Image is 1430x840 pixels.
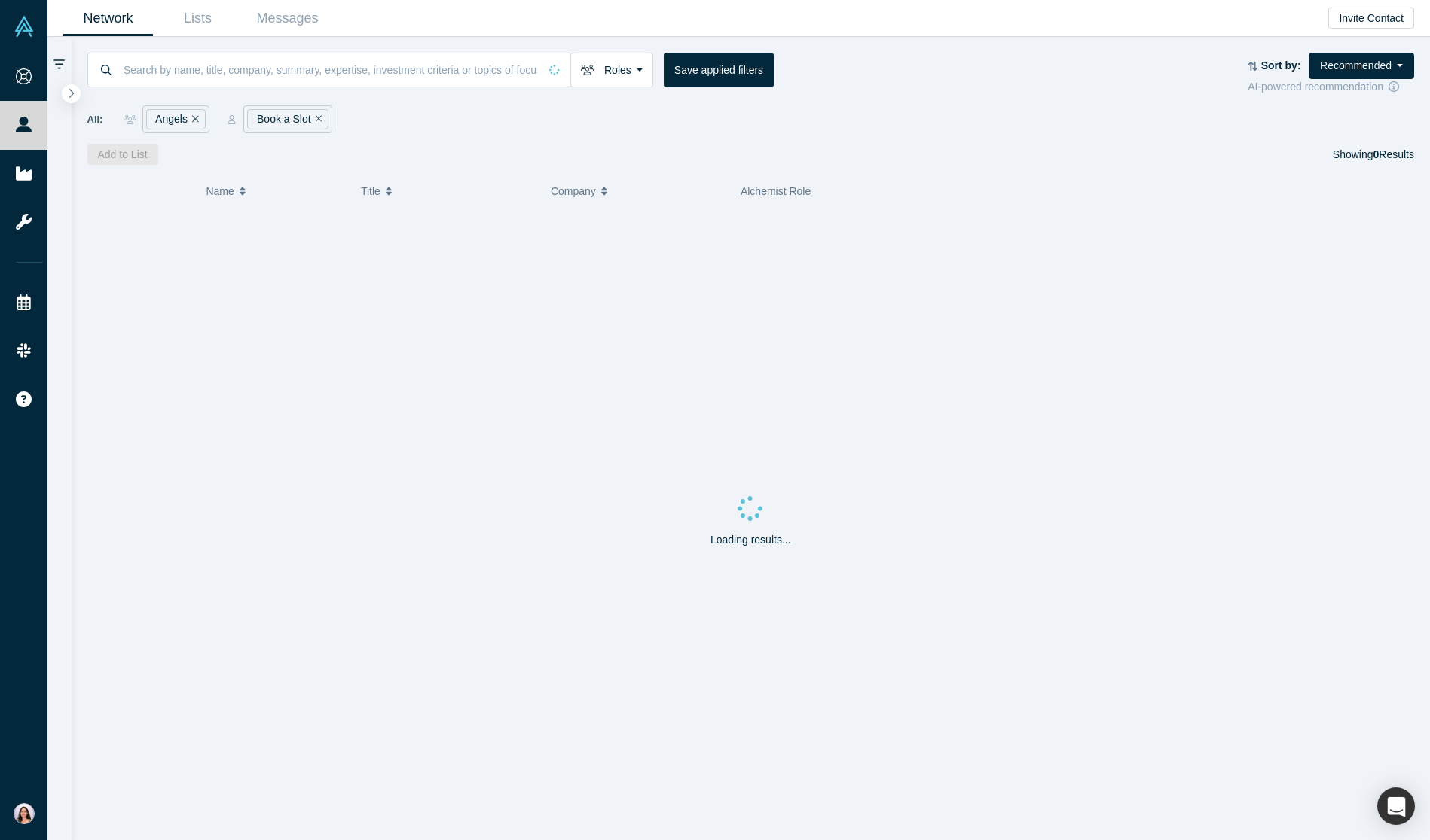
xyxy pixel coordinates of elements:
[311,111,322,128] button: Remove Filter
[206,175,345,207] button: Name
[741,185,811,197] span: Alchemist Role
[14,16,35,37] img: Alchemist Vault Logo
[87,144,158,165] button: Add to List
[551,175,725,207] button: Company
[1333,144,1414,165] div: Showing
[87,112,103,127] span: All:
[1373,148,1380,160] strong: 0
[570,53,653,87] button: Roles
[1373,148,1414,160] span: Results
[247,109,328,129] div: Book a Slot
[146,109,206,129] div: Angels
[1309,53,1414,79] button: Recommended
[188,111,199,128] button: Remove Filter
[361,175,380,207] span: Title
[14,803,35,824] img: Anku Chahal's Account
[63,1,153,36] a: Network
[243,1,332,36] a: Messages
[361,175,535,207] button: Title
[1248,79,1414,95] div: AI-powered recommendation
[710,532,791,548] p: Loading results...
[664,53,774,87] button: Save applied filters
[206,175,234,207] span: Name
[1261,59,1301,72] strong: Sort by:
[551,175,596,207] span: Company
[1328,8,1414,29] button: Invite Contact
[122,52,539,87] input: Search by name, title, company, summary, expertise, investment criteria or topics of focus
[153,1,243,36] a: Lists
